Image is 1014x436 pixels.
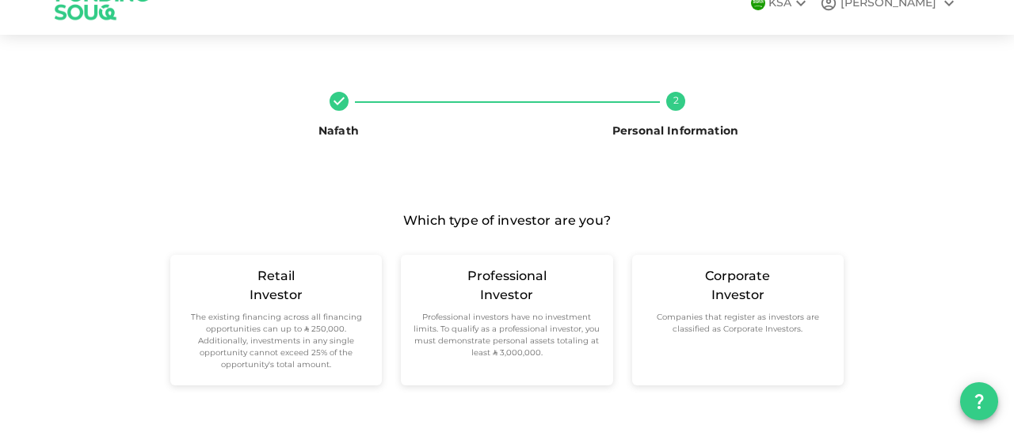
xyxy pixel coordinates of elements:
[711,286,764,305] div: Investor
[403,210,611,233] span: Which type of investor are you?
[467,267,547,286] div: Professional
[414,312,600,359] small: Professional investors have no investment limits. To qualify as a professional investor, you must...
[645,312,831,336] small: Companies that register as investors are classified as Corporate Investors.
[705,267,770,286] div: Corporate
[183,312,369,371] small: The existing financing across all financing opportunities can up to ʢ 250,000. Additionally, inve...
[257,267,295,286] div: Retail
[612,126,738,137] span: Personal Information
[318,126,359,137] span: Nafath
[673,97,678,106] text: 2
[960,382,998,420] button: question
[250,286,303,305] div: Investor
[480,286,533,305] div: Investor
